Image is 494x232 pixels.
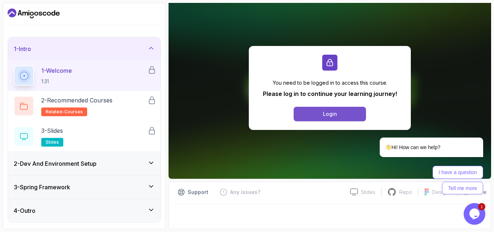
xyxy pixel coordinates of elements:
[41,78,72,85] p: 1:31
[41,66,72,75] p: 1 - Welcome
[14,66,155,86] button: 1-Welcome1:31
[263,89,397,98] p: Please log in to continue your learning journey!
[464,203,487,225] iframe: chat widget
[41,96,112,105] p: 2 - Recommended Courses
[14,96,155,116] button: 2-Recommended Coursesrelated-courses
[41,126,63,135] p: 3 - Slides
[14,206,35,215] h3: 4 - Outro
[188,189,208,196] p: Support
[8,8,60,19] a: Dashboard
[14,183,70,191] h3: 3 - Spring Framework
[8,152,161,175] button: 2-Dev And Environment Setup
[230,189,260,196] p: Any issues?
[14,126,155,147] button: 3-Slidesslides
[8,37,161,60] button: 1-Intro
[14,159,97,168] h3: 2 - Dev And Environment Setup
[323,110,337,118] div: Login
[294,107,366,121] button: Login
[263,79,397,87] p: You need to be logged in to access this course.
[8,199,161,222] button: 4-Outro
[14,45,31,53] h3: 1 - Intro
[173,186,213,198] button: Support button
[8,176,161,199] button: 3-Spring Framework
[357,72,487,199] iframe: chat widget
[46,139,59,145] span: slides
[46,109,83,115] span: related-courses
